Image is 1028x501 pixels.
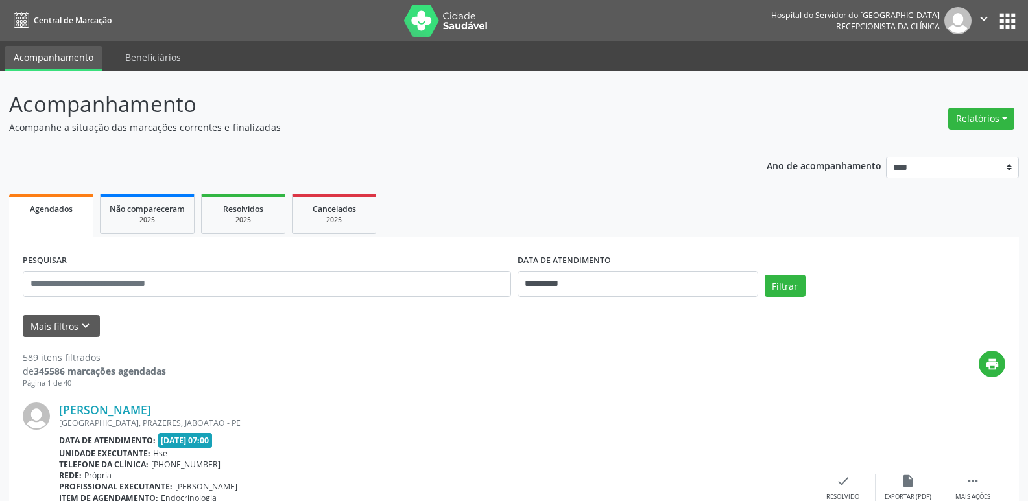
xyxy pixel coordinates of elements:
button:  [972,7,996,34]
a: Central de Marcação [9,10,112,31]
a: [PERSON_NAME] [59,402,151,417]
div: Página 1 de 40 [23,378,166,389]
div: 2025 [302,215,366,225]
span: Agendados [30,204,73,215]
i:  [977,12,991,26]
p: Acompanhe a situação das marcações correntes e finalizadas [9,121,716,134]
button: Filtrar [765,275,806,297]
i: keyboard_arrow_down [78,319,93,333]
img: img [23,402,50,430]
i:  [966,474,980,488]
b: Profissional executante: [59,481,173,492]
div: 2025 [110,215,185,225]
span: Não compareceram [110,204,185,215]
span: Própria [84,470,112,481]
span: Central de Marcação [34,15,112,26]
button: apps [996,10,1019,32]
img: img [944,7,972,34]
span: [DATE] 07:00 [158,433,213,448]
button: print [979,351,1005,377]
span: [PHONE_NUMBER] [151,459,221,470]
label: PESQUISAR [23,251,67,271]
a: Beneficiários [116,46,190,69]
b: Rede: [59,470,82,481]
div: de [23,364,166,378]
div: Hospital do Servidor do [GEOGRAPHIC_DATA] [771,10,940,21]
b: Data de atendimento: [59,435,156,446]
span: Hse [153,448,167,459]
div: 589 itens filtrados [23,351,166,364]
span: Cancelados [313,204,356,215]
div: 2025 [211,215,276,225]
b: Unidade executante: [59,448,150,459]
i: print [985,357,999,371]
div: [GEOGRAPHIC_DATA], PRAZERES, JABOATAO - PE [59,417,811,428]
label: DATA DE ATENDIMENTO [518,251,611,271]
a: Acompanhamento [5,46,102,71]
i: insert_drive_file [901,474,915,488]
span: [PERSON_NAME] [175,481,237,492]
p: Ano de acompanhamento [767,157,881,173]
p: Acompanhamento [9,88,716,121]
strong: 345586 marcações agendadas [34,365,166,377]
button: Mais filtroskeyboard_arrow_down [23,315,100,338]
span: Recepcionista da clínica [836,21,940,32]
i: check [836,474,850,488]
b: Telefone da clínica: [59,459,149,470]
button: Relatórios [948,108,1014,130]
span: Resolvidos [223,204,263,215]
